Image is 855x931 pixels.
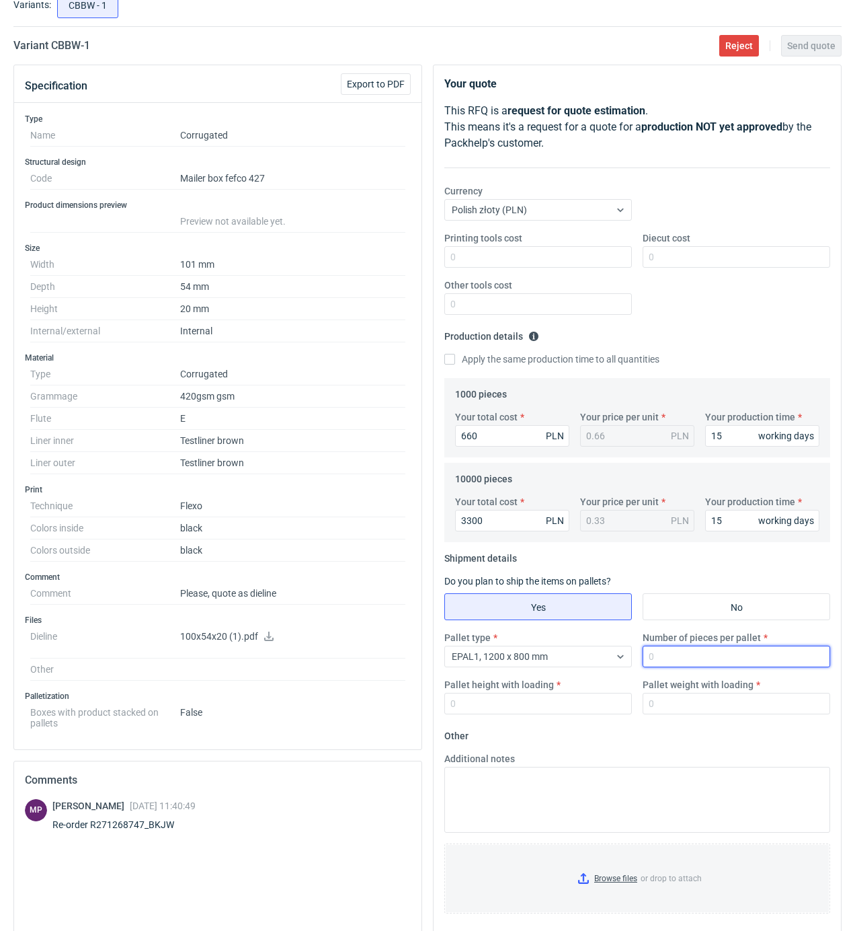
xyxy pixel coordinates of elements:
[30,659,180,681] dt: Other
[30,167,180,190] dt: Code
[643,693,830,714] input: 0
[347,79,405,89] span: Export to PDF
[25,200,411,211] h3: Product dimensions preview
[507,104,645,117] strong: request for quote estimation
[444,184,483,198] label: Currency
[30,363,180,385] dt: Type
[643,646,830,667] input: 0
[546,429,564,443] div: PLN
[444,246,632,268] input: 0
[444,593,632,620] label: Yes
[452,651,548,662] span: EPAL1, 1200 x 800 mm
[444,77,497,90] strong: Your quote
[643,246,830,268] input: 0
[180,430,405,452] dd: Testliner brown
[180,583,405,605] dd: Please, quote as dieline
[25,114,411,124] h3: Type
[180,298,405,320] dd: 20 mm
[13,38,90,54] h2: Variant CBBW - 1
[643,631,761,644] label: Number of pieces per pallet
[180,276,405,298] dd: 54 mm
[455,510,569,531] input: 0
[341,73,411,95] button: Export to PDF
[787,41,836,50] span: Send quote
[30,452,180,474] dt: Liner outer
[781,35,842,57] button: Send quote
[455,495,518,509] label: Your total cost
[455,383,507,400] legend: 1000 pieces
[30,320,180,342] dt: Internal/external
[444,752,515,766] label: Additional notes
[30,298,180,320] dt: Height
[546,514,564,527] div: PLN
[30,254,180,276] dt: Width
[180,631,405,643] p: 100x54x20 (1).pdf
[180,363,405,385] dd: Corrugated
[455,425,569,447] input: 0
[725,41,753,50] span: Reject
[30,517,180,539] dt: Colors inside
[180,517,405,539] dd: black
[444,576,611,587] label: Do you plan to ship the items on pallets?
[444,278,512,292] label: Other tools cost
[444,326,539,342] legend: Production details
[180,254,405,276] dd: 101 mm
[52,800,130,811] span: [PERSON_NAME]
[444,548,517,564] legend: Shipment details
[25,243,411,254] h3: Size
[643,678,754,692] label: Pallet weight with loading
[719,35,759,57] button: Reject
[455,410,518,424] label: Your total cost
[180,167,405,190] dd: Mailer box fefco 427
[705,425,819,447] input: 0
[25,691,411,702] h3: Palletization
[671,429,689,443] div: PLN
[643,231,690,245] label: Diecut cost
[705,495,795,509] label: Your production time
[25,799,47,821] figcaption: MP
[180,495,405,517] dd: Flexo
[180,408,405,430] dd: E
[444,352,659,366] label: Apply the same production time to all quantities
[580,410,659,424] label: Your price per unit
[30,385,180,408] dt: Grammage
[758,514,814,527] div: working days
[705,510,819,531] input: 0
[25,799,47,821] div: Michał Palasek
[643,593,830,620] label: No
[444,693,632,714] input: 0
[444,293,632,315] input: 0
[30,583,180,605] dt: Comment
[30,539,180,562] dt: Colors outside
[444,725,469,741] legend: Other
[444,103,830,151] p: This RFQ is a . This means it's a request for a quote for a by the Packhelp's customer.
[25,572,411,583] h3: Comment
[580,495,659,509] label: Your price per unit
[180,452,405,474] dd: Testliner brown
[444,231,522,245] label: Printing tools cost
[705,410,795,424] label: Your production time
[25,157,411,167] h3: Structural design
[180,320,405,342] dd: Internal
[30,124,180,147] dt: Name
[180,702,405,729] dd: False
[25,615,411,626] h3: Files
[25,484,411,495] h3: Print
[180,124,405,147] dd: Corrugated
[25,772,411,788] h2: Comments
[180,216,286,227] span: Preview not available yet.
[445,844,829,913] label: or drop to attach
[30,430,180,452] dt: Liner inner
[641,120,782,133] strong: production NOT yet approved
[180,539,405,562] dd: black
[25,352,411,363] h3: Material
[444,678,554,692] label: Pallet height with loading
[455,468,512,484] legend: 10000 pieces
[30,408,180,430] dt: Flute
[30,495,180,517] dt: Technique
[180,385,405,408] dd: 420gsm gsm
[30,702,180,729] dt: Boxes with product stacked on pallets
[758,429,814,443] div: working days
[671,514,689,527] div: PLN
[30,626,180,659] dt: Dieline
